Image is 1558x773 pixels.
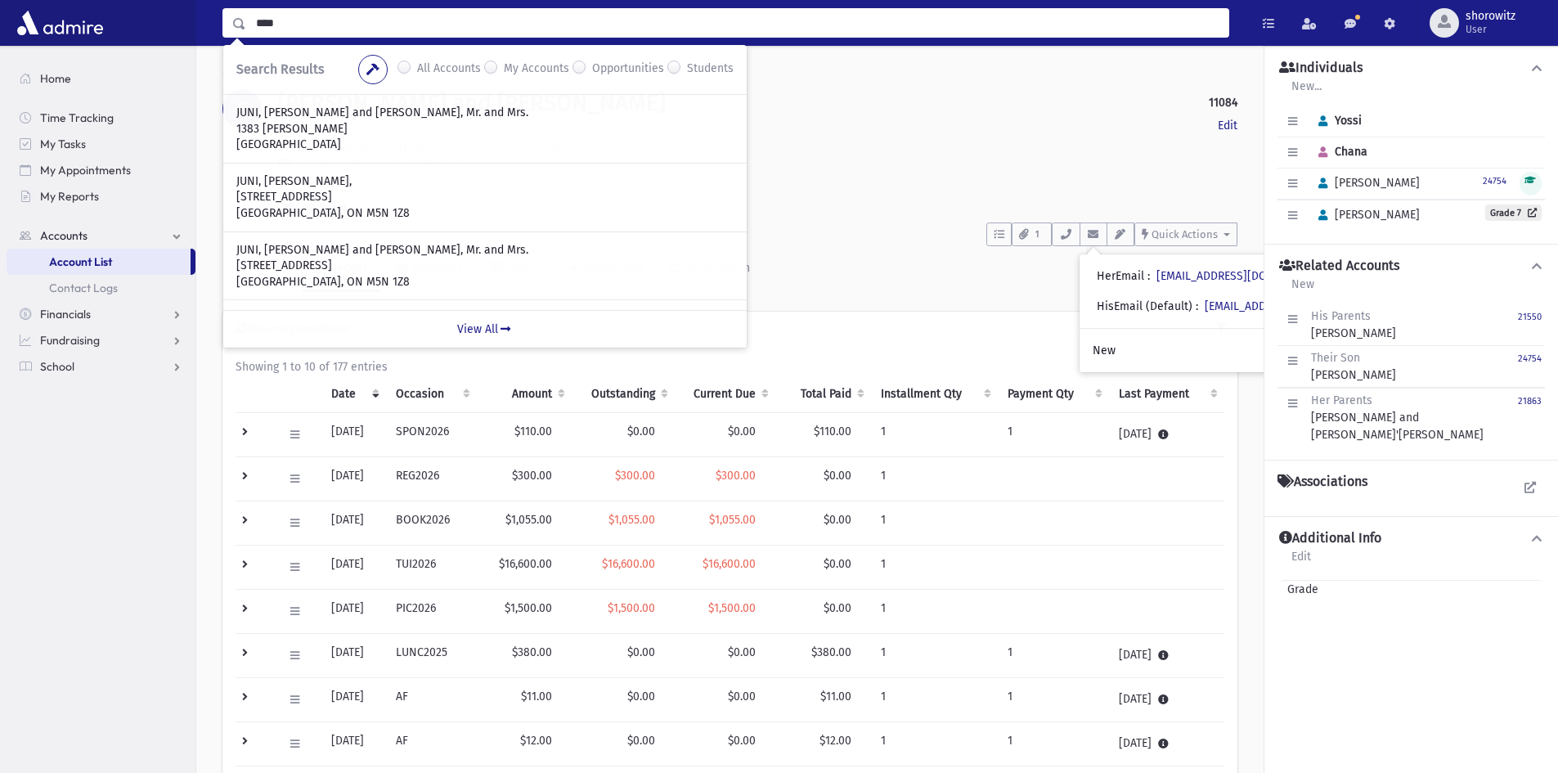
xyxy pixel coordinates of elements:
[477,413,572,457] td: $110.00
[1291,547,1312,577] a: Edit
[7,353,195,380] a: School
[40,228,88,243] span: Accounts
[321,546,386,590] td: [DATE]
[602,557,655,571] span: $16,600.00
[40,333,100,348] span: Fundraising
[1277,60,1545,77] button: Individuals
[236,173,734,190] p: JUNI, [PERSON_NAME],
[1152,228,1218,240] span: Quick Actions
[386,413,477,457] td: SPON2026
[811,645,851,659] span: $380.00
[1279,258,1399,275] h4: Related Accounts
[708,601,756,615] span: $1,500.00
[728,734,756,748] span: $0.00
[1030,227,1044,242] span: 1
[236,121,734,137] p: 1383 [PERSON_NAME]
[7,222,195,249] a: Accounts
[1485,204,1542,221] a: Grade 7
[321,678,386,722] td: [DATE]
[1311,309,1371,323] span: His Parents
[40,163,131,178] span: My Appointments
[222,67,282,81] a: Accounts
[716,469,756,483] span: $300.00
[1279,530,1381,547] h4: Additional Info
[998,678,1109,722] td: 1
[703,557,756,571] span: $16,600.00
[477,590,572,634] td: $1,500.00
[627,425,655,438] span: $0.00
[246,8,1228,38] input: Search
[1311,308,1396,342] div: [PERSON_NAME]
[871,457,998,501] td: 1
[820,690,851,703] span: $11.00
[728,645,756,659] span: $0.00
[1466,10,1515,23] span: shorowitz
[236,105,734,121] p: JUNI, [PERSON_NAME] and [PERSON_NAME], Mr. and Mrs.
[1311,145,1367,159] span: Chana
[49,281,118,295] span: Contact Logs
[1311,176,1420,190] span: [PERSON_NAME]
[592,60,664,79] label: Opportunities
[871,678,998,722] td: 1
[824,601,851,615] span: $0.00
[386,722,477,766] td: AF
[386,546,477,590] td: TUI2026
[222,89,262,128] div: K
[608,601,655,615] span: $1,500.00
[1109,634,1224,678] td: [DATE]
[687,60,734,79] label: Students
[814,425,851,438] span: $110.00
[1109,678,1224,722] td: [DATE]
[236,242,734,258] p: JUNI, [PERSON_NAME] and [PERSON_NAME], Mr. and Mrs.
[998,375,1109,413] th: Payment Qty: activate to sort column ascending
[871,413,998,457] td: 1
[1109,413,1224,457] td: [DATE]
[627,645,655,659] span: $0.00
[477,722,572,766] td: $12.00
[321,501,386,546] td: [DATE]
[223,310,747,348] a: View All
[627,734,655,748] span: $0.00
[236,137,734,153] p: [GEOGRAPHIC_DATA]
[998,634,1109,678] td: 1
[775,375,871,413] th: Total Paid: activate to sort column ascending
[7,249,191,275] a: Account List
[236,258,734,274] p: [STREET_ADDRESS]
[1311,114,1362,128] span: Yossi
[998,722,1109,766] td: 1
[1291,275,1315,304] a: New
[1466,23,1515,36] span: User
[477,457,572,501] td: $300.00
[709,513,756,527] span: $1,055.00
[824,469,851,483] span: $0.00
[386,457,477,501] td: REG2026
[824,557,851,571] span: $0.00
[236,358,1224,375] div: Showing 1 to 10 of 177 entries
[871,501,998,546] td: 1
[40,307,91,321] span: Financials
[7,157,195,183] a: My Appointments
[728,690,756,703] span: $0.00
[386,634,477,678] td: LUNC2025
[1012,222,1052,246] button: 1
[386,590,477,634] td: PIC2026
[1196,299,1198,313] span: :
[40,110,114,125] span: Time Tracking
[871,722,998,766] td: 1
[222,246,302,292] a: Activity
[40,71,71,86] span: Home
[7,327,195,353] a: Fundraising
[321,457,386,501] td: [DATE]
[1156,269,1333,283] a: [EMAIL_ADDRESS][DOMAIN_NAME]
[1518,396,1542,407] small: 21863
[477,546,572,590] td: $16,600.00
[1518,349,1542,384] a: 24754
[871,375,998,413] th: Installment Qty: activate to sort column ascending
[236,61,324,77] span: Search Results
[1311,392,1518,443] div: [PERSON_NAME] and [PERSON_NAME]'[PERSON_NAME]
[819,734,851,748] span: $12.00
[998,413,1109,457] td: 1
[7,301,195,327] a: Financials
[1311,208,1420,222] span: [PERSON_NAME]
[1311,349,1396,384] div: [PERSON_NAME]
